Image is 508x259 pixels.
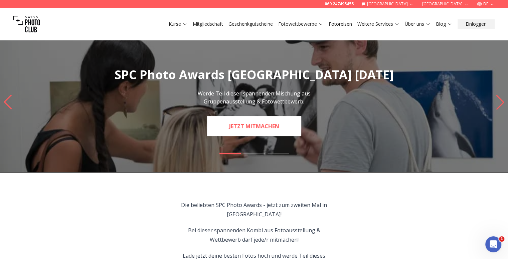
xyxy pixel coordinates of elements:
a: Über uns [405,21,431,27]
button: Kurse [166,19,190,29]
button: Fotowettbewerbe [276,19,326,29]
button: Blog [433,19,455,29]
a: Mitgliedschaft [193,21,223,27]
a: Weitere Services [357,21,399,27]
a: Fotoreisen [329,21,352,27]
span: 1 [499,236,504,242]
button: Mitgliedschaft [190,19,226,29]
a: JETZT MITMACHEN [207,116,301,136]
a: 069 247495455 [325,1,354,7]
a: Kurse [169,21,187,27]
button: Über uns [402,19,433,29]
a: Geschenkgutscheine [228,21,273,27]
a: Blog [436,21,452,27]
a: Fotowettbewerbe [278,21,323,27]
p: Die beliebten SPC Photo Awards - jetzt zum zweiten Mal in [GEOGRAPHIC_DATA]! [178,200,330,219]
iframe: Intercom live chat [485,236,501,252]
button: Einloggen [458,19,495,29]
button: Weitere Services [355,19,402,29]
button: Fotoreisen [326,19,355,29]
button: Geschenkgutscheine [226,19,276,29]
p: Werde Teil dieser spannenden Mischung aus Gruppenausstellung & Fotowettbewerb. [179,89,329,105]
img: Swiss photo club [13,11,40,37]
p: Bei dieser spannenden Kombi aus Fotoausstellung & Wettbewerb darf jede/r mitmachen! [178,226,330,244]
